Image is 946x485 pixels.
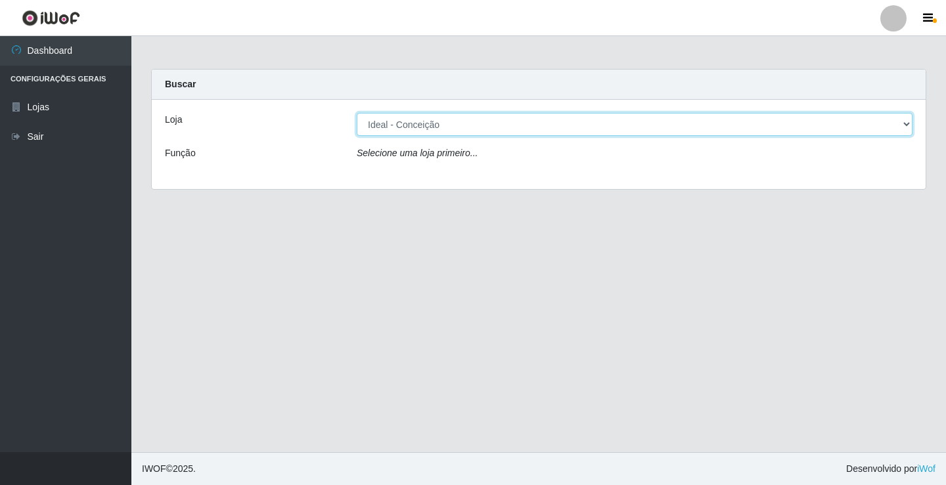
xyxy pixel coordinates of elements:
[22,10,80,26] img: CoreUI Logo
[165,113,182,127] label: Loja
[357,148,478,158] i: Selecione uma loja primeiro...
[165,146,196,160] label: Função
[846,462,935,476] span: Desenvolvido por
[917,463,935,474] a: iWof
[142,462,196,476] span: © 2025 .
[165,79,196,89] strong: Buscar
[142,463,166,474] span: IWOF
